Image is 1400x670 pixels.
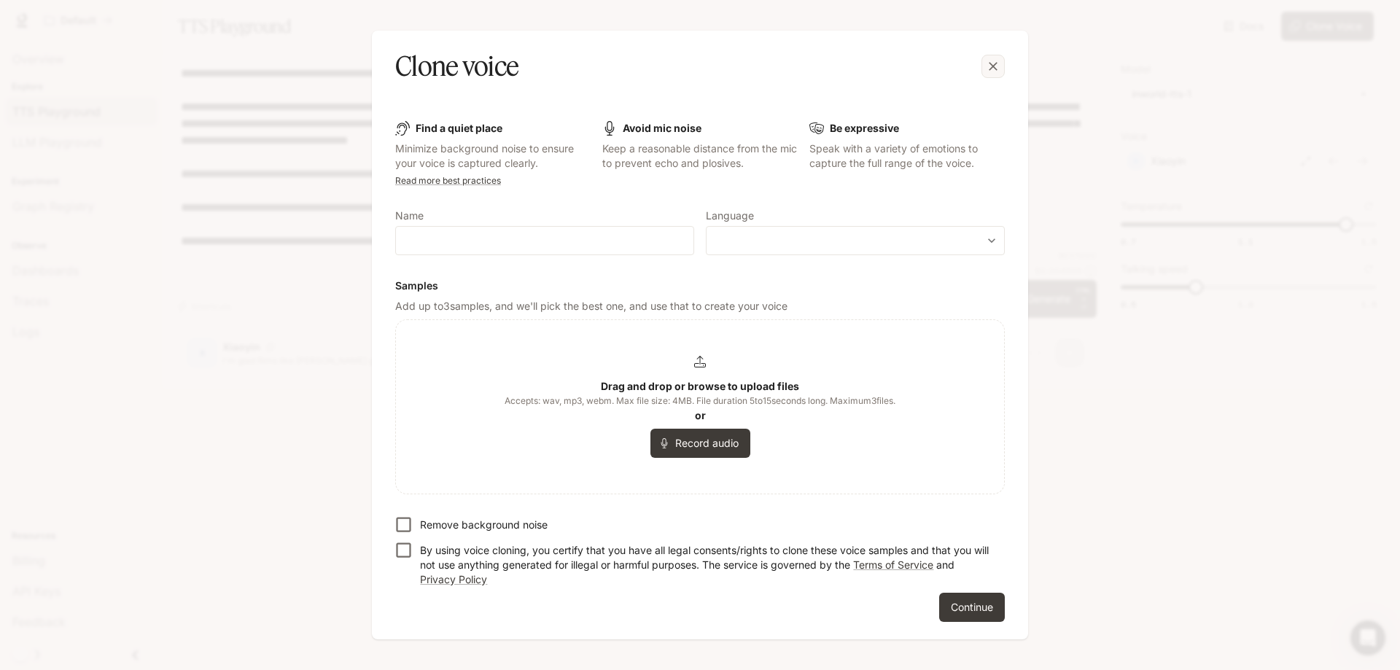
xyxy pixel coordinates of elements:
h6: Samples [395,278,1005,293]
a: Read more best practices [395,175,501,186]
b: Find a quiet place [416,122,502,134]
p: Keep a reasonable distance from the mic to prevent echo and plosives. [602,141,798,171]
p: Remove background noise [420,518,548,532]
button: Record audio [650,429,750,458]
p: Name [395,211,424,221]
button: Continue [939,593,1005,622]
p: Speak with a variety of emotions to capture the full range of the voice. [809,141,1005,171]
b: Drag and drop or browse to upload files [601,380,799,392]
b: Avoid mic noise [623,122,701,134]
p: Add up to 3 samples, and we'll pick the best one, and use that to create your voice [395,299,1005,313]
a: Privacy Policy [420,573,487,585]
p: Minimize background noise to ensure your voice is captured clearly. [395,141,591,171]
p: By using voice cloning, you certify that you have all legal consents/rights to clone these voice ... [420,543,993,587]
h5: Clone voice [395,48,518,85]
p: Language [706,211,754,221]
b: Be expressive [830,122,899,134]
a: Terms of Service [853,558,933,571]
div: ​ [707,233,1004,248]
b: or [695,409,706,421]
span: Accepts: wav, mp3, webm. Max file size: 4MB. File duration 5 to 15 seconds long. Maximum 3 files. [505,394,895,408]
